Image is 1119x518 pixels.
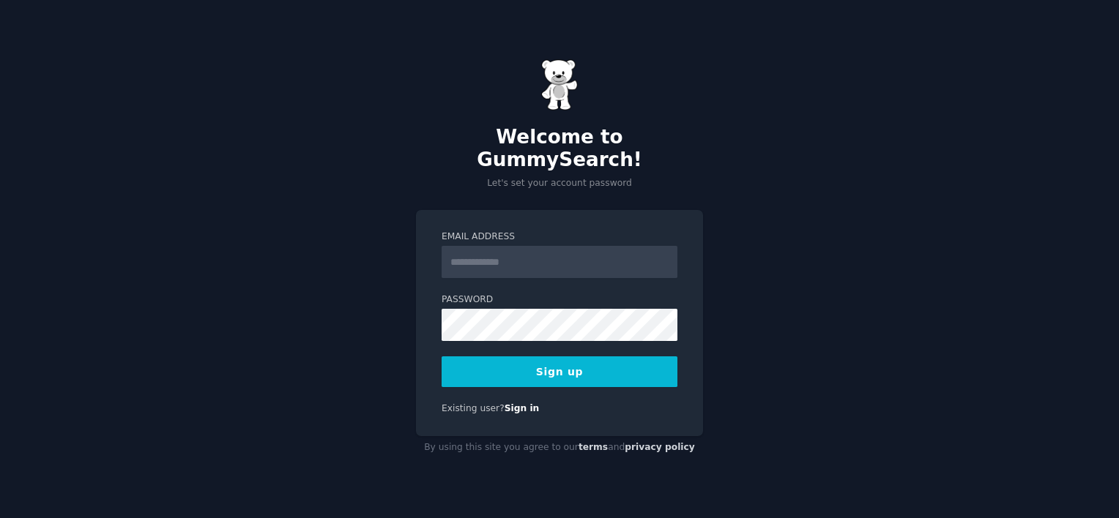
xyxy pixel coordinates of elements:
button: Sign up [442,356,677,387]
p: Let's set your account password [416,177,703,190]
img: Gummy Bear [541,59,578,110]
label: Password [442,293,677,307]
span: Existing user? [442,403,505,413]
label: Email Address [442,230,677,244]
a: privacy policy [625,442,695,452]
a: terms [579,442,608,452]
a: Sign in [505,403,540,413]
div: By using this site you agree to our and [416,436,703,459]
h2: Welcome to GummySearch! [416,126,703,172]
